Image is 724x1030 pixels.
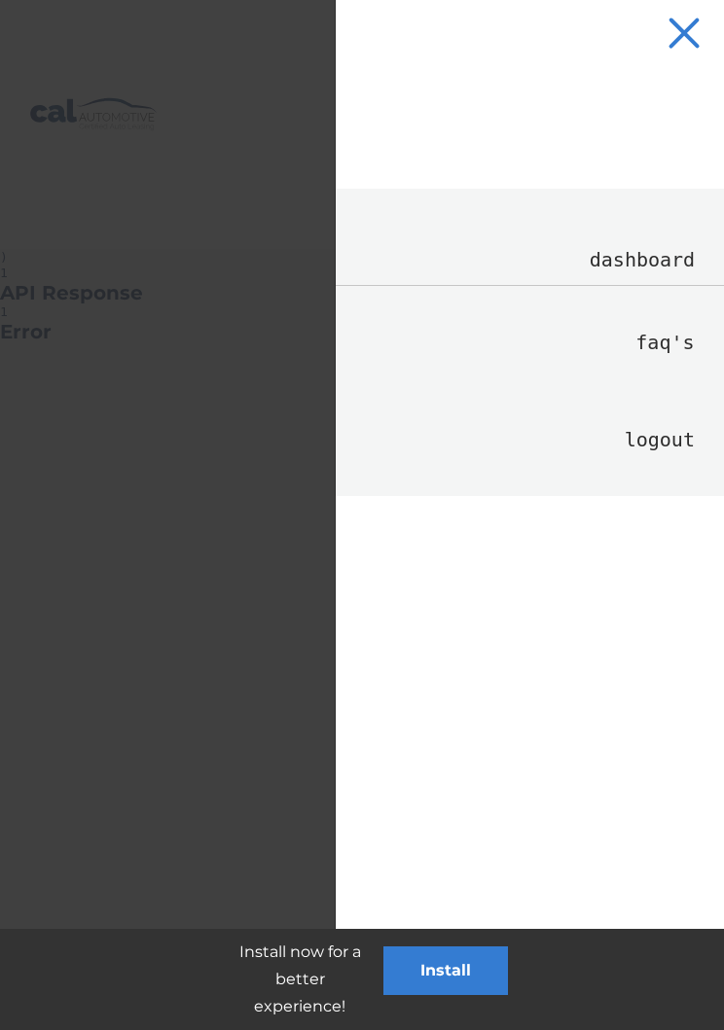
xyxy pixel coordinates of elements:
[336,235,724,285] a: Dashboard
[664,19,705,52] button: Menu
[336,317,724,368] a: FAQ's
[336,414,724,465] a: Logout
[216,939,383,1020] p: Install now for a better experience!
[383,946,508,995] button: Install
